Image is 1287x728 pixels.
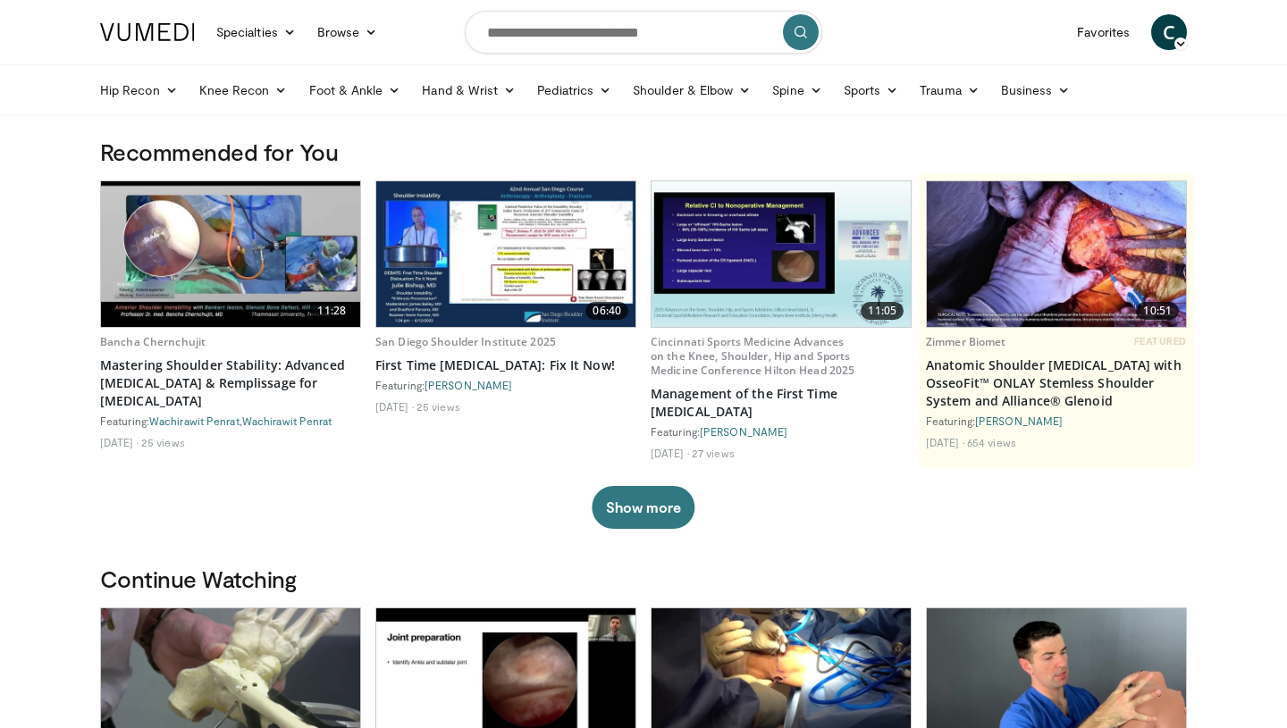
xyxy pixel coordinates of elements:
[909,72,990,108] a: Trauma
[927,181,1186,327] img: 68921608-6324-4888-87da-a4d0ad613160.620x360_q85_upscale.jpg
[592,486,694,529] button: Show more
[967,435,1016,449] li: 654 views
[975,414,1063,427] a: [PERSON_NAME]
[101,181,360,327] img: 12bfd8a1-61c9-4857-9f26-c8a25e8997c8.620x360_q85_upscale.jpg
[761,72,832,108] a: Spine
[861,302,904,320] span: 11:05
[465,11,822,54] input: Search topics, interventions
[692,446,735,460] li: 27 views
[416,399,460,414] li: 25 views
[206,14,307,50] a: Specialties
[651,424,912,439] div: Featuring:
[189,72,299,108] a: Knee Recon
[100,334,206,349] a: Bancha Chernchujit
[926,414,1187,428] div: Featuring:
[926,334,1006,349] a: Zimmer Biomet
[141,435,185,449] li: 25 views
[526,72,622,108] a: Pediatrics
[149,414,240,427] a: Wachirawit Penrat
[990,72,1081,108] a: Business
[585,302,628,320] span: 06:40
[310,302,353,320] span: 11:28
[926,435,964,449] li: [DATE]
[927,181,1186,327] a: 10:51
[1151,14,1187,50] a: C
[652,181,911,327] a: 11:05
[425,379,512,391] a: [PERSON_NAME]
[651,334,854,378] a: Cincinnati Sports Medicine Advances on the Knee, Shoulder, Hip and Sports Medicine Conference Hil...
[376,181,635,327] img: 520775e4-b945-4e52-ae3a-b4b1d9154673.620x360_q85_upscale.jpg
[101,181,360,327] a: 11:28
[242,414,332,427] a: Wachirawit Penrat
[926,356,1187,410] a: Anatomic Shoulder [MEDICAL_DATA] with OsseoFit™ ONLAY Stemless Shoulder System and Alliance® Glenoid
[100,138,1187,166] h3: Recommended for You
[89,72,189,108] a: Hip Recon
[651,385,912,421] a: Management of the First Time [MEDICAL_DATA]
[376,181,635,327] a: 06:40
[651,446,689,460] li: [DATE]
[100,435,139,449] li: [DATE]
[652,181,911,327] img: 0c517d21-07e4-4df5-b3d2-57d974982cbf.620x360_q85_upscale.jpg
[375,334,556,349] a: San Diego Shoulder Institute 2025
[100,414,361,428] div: Featuring: ,
[100,356,361,410] a: Mastering Shoulder Stability: Advanced [MEDICAL_DATA] & Remplissage for [MEDICAL_DATA]
[833,72,910,108] a: Sports
[100,565,1187,593] h3: Continue Watching
[700,425,787,438] a: [PERSON_NAME]
[375,356,636,374] a: First Time [MEDICAL_DATA]: Fix It Now!
[1066,14,1140,50] a: Favorites
[1134,335,1187,347] span: FEATURED
[100,23,195,41] img: VuMedi Logo
[622,72,761,108] a: Shoulder & Elbow
[1136,302,1179,320] span: 10:51
[307,14,389,50] a: Browse
[299,72,412,108] a: Foot & Ankle
[411,72,526,108] a: Hand & Wrist
[375,399,414,414] li: [DATE]
[375,378,636,392] div: Featuring:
